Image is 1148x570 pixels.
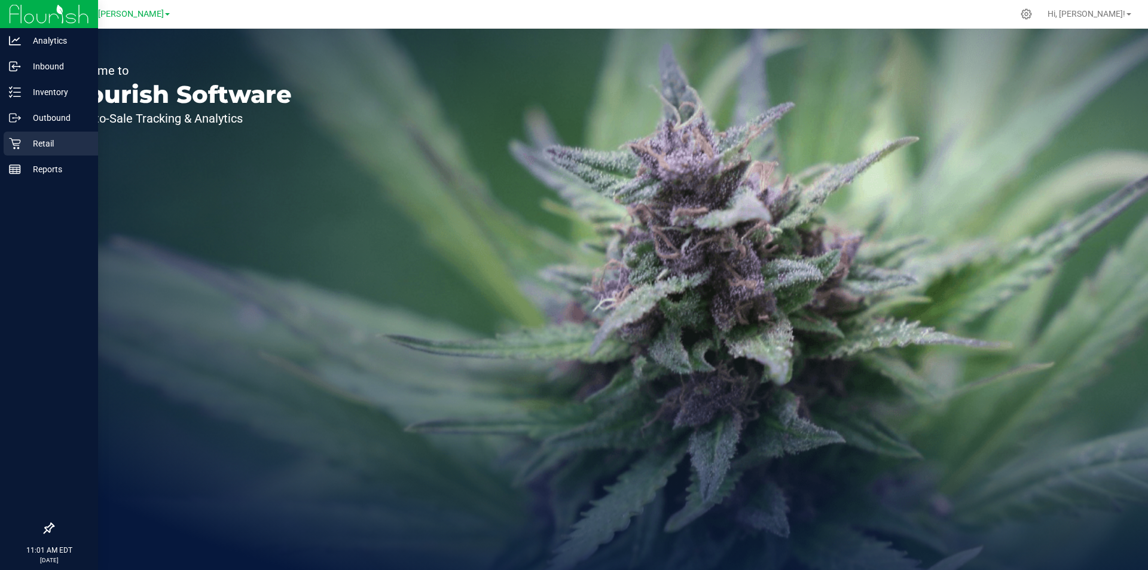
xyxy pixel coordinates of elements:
inline-svg: Retail [9,138,21,150]
p: Outbound [21,111,93,125]
inline-svg: Inbound [9,60,21,72]
p: 11:01 AM EDT [5,545,93,556]
p: Retail [21,136,93,151]
inline-svg: Outbound [9,112,21,124]
p: Inventory [21,85,93,99]
inline-svg: Reports [9,163,21,175]
p: Analytics [21,33,93,48]
span: Hi, [PERSON_NAME]! [1048,9,1125,19]
p: Seed-to-Sale Tracking & Analytics [65,112,292,124]
inline-svg: Analytics [9,35,21,47]
p: Welcome to [65,65,292,77]
p: [DATE] [5,556,93,565]
p: Flourish Software [65,83,292,106]
div: Manage settings [1019,8,1034,20]
span: GA1 - [PERSON_NAME] [75,9,164,19]
p: Inbound [21,59,93,74]
inline-svg: Inventory [9,86,21,98]
p: Reports [21,162,93,176]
